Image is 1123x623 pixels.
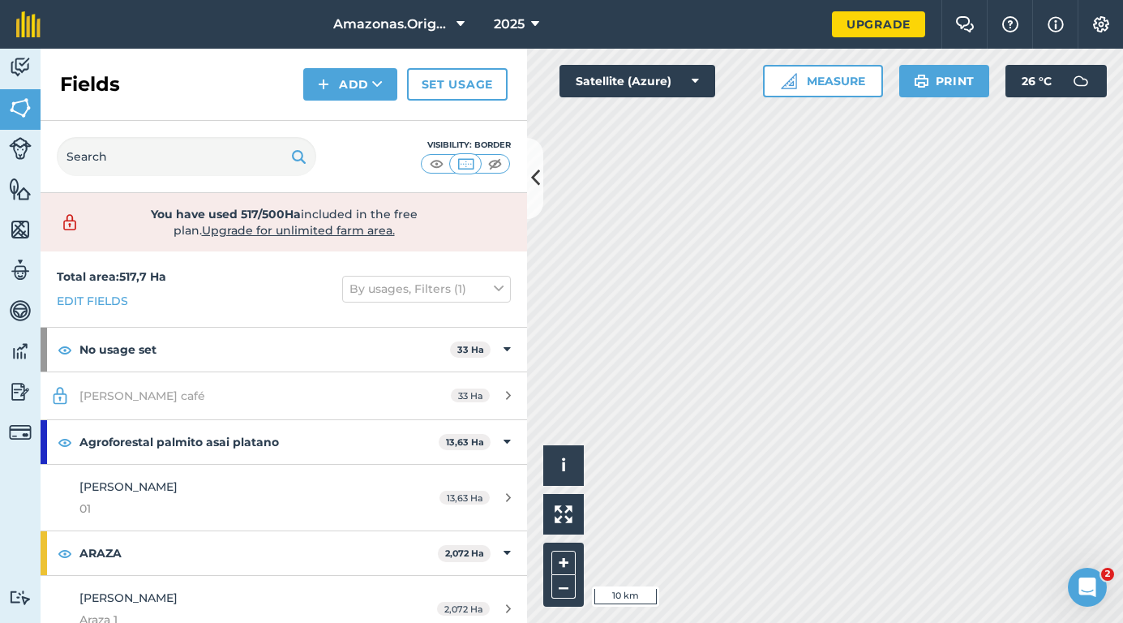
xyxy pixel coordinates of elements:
[9,137,32,160] img: svg+xml;base64,PD94bWwgdmVyc2lvbj0iMS4wIiBlbmNvZGluZz0idXRmLTgiPz4KPCEtLSBHZW5lcmF0b3I6IEFkb2JlIE...
[543,445,584,486] button: i
[41,465,527,531] a: [PERSON_NAME]0113,63 Ha
[899,65,990,97] button: Print
[9,299,32,323] img: svg+xml;base64,PD94bWwgdmVyc2lvbj0iMS4wIiBlbmNvZGluZz0idXRmLTgiPz4KPCEtLSBHZW5lcmF0b3I6IEFkb2JlIE...
[551,575,576,599] button: –
[551,551,576,575] button: +
[451,389,490,402] span: 33 Ha
[79,479,178,494] span: [PERSON_NAME]
[1065,65,1097,97] img: svg+xml;base64,PD94bWwgdmVyc2lvbj0iMS4wIiBlbmNvZGluZz0idXRmLTgiPz4KPCEtLSBHZW5lcmF0b3I6IEFkb2JlIE...
[202,223,395,238] span: Upgrade for unlimited farm area.
[9,380,32,404] img: svg+xml;base64,PD94bWwgdmVyc2lvbj0iMS4wIiBlbmNvZGluZz0idXRmLTgiPz4KPCEtLSBHZW5lcmF0b3I6IEFkb2JlIE...
[781,73,797,89] img: Ruler icon
[79,328,450,372] strong: No usage set
[1068,568,1107,607] iframe: Intercom live chat
[9,96,32,120] img: svg+xml;base64,PHN2ZyB4bWxucz0iaHR0cDovL3d3dy53My5vcmcvMjAwMC9zdmciIHdpZHRoPSI1NiIgaGVpZ2h0PSI2MC...
[1101,568,1114,581] span: 2
[58,544,72,563] img: svg+xml;base64,PHN2ZyB4bWxucz0iaHR0cDovL3d3dy53My5vcmcvMjAwMC9zdmciIHdpZHRoPSIxOCIgaGVpZ2h0PSIyNC...
[1091,16,1111,32] img: A cog icon
[555,505,572,523] img: Four arrows, one pointing top left, one top right, one bottom right and the last bottom left
[494,15,525,34] span: 2025
[485,156,505,172] img: svg+xml;base64,PHN2ZyB4bWxucz0iaHR0cDovL3d3dy53My5vcmcvMjAwMC9zdmciIHdpZHRoPSI1MCIgaGVpZ2h0PSI0MC...
[437,602,490,616] span: 2,072 Ha
[955,16,975,32] img: Two speech bubbles overlapping with the left bubble in the forefront
[303,68,397,101] button: Add
[16,11,41,37] img: fieldmargin Logo
[9,339,32,363] img: svg+xml;base64,PD94bWwgdmVyc2lvbj0iMS4wIiBlbmNvZGluZz0idXRmLTgiPz4KPCEtLSBHZW5lcmF0b3I6IEFkb2JlIE...
[79,389,205,403] span: [PERSON_NAME] café
[79,531,438,575] strong: ARAZA
[57,137,316,176] input: Search
[559,65,715,97] button: Satellite (Azure)
[561,455,566,475] span: i
[9,421,32,444] img: svg+xml;base64,PD94bWwgdmVyc2lvbj0iMS4wIiBlbmNvZGluZz0idXRmLTgiPz4KPCEtLSBHZW5lcmF0b3I6IEFkb2JlIE...
[9,217,32,242] img: svg+xml;base64,PHN2ZyB4bWxucz0iaHR0cDovL3d3dy53My5vcmcvMjAwMC9zdmciIHdpZHRoPSI1NiIgaGVpZ2h0PSI2MC...
[57,269,166,284] strong: Total area : 517,7 Ha
[60,71,120,97] h2: Fields
[111,206,456,238] span: included in the free plan .
[9,258,32,282] img: svg+xml;base64,PD94bWwgdmVyc2lvbj0iMS4wIiBlbmNvZGluZz0idXRmLTgiPz4KPCEtLSBHZW5lcmF0b3I6IEFkb2JlIE...
[333,15,450,34] span: Amazonas.Origen
[41,328,527,372] div: No usage set33 Ha
[426,156,447,172] img: svg+xml;base64,PHN2ZyB4bWxucz0iaHR0cDovL3d3dy53My5vcmcvMjAwMC9zdmciIHdpZHRoPSI1MCIgaGVpZ2h0PSI0MC...
[446,436,484,448] strong: 13,63 Ha
[79,420,439,464] strong: Agroforestal palmito asai platano
[457,344,484,355] strong: 33 Ha
[1005,65,1107,97] button: 26 °C
[1048,15,1064,34] img: svg+xml;base64,PHN2ZyB4bWxucz0iaHR0cDovL3d3dy53My5vcmcvMjAwMC9zdmciIHdpZHRoPSIxNyIgaGVpZ2h0PSIxNy...
[407,68,508,101] a: Set usage
[342,276,511,302] button: By usages, Filters (1)
[914,71,929,91] img: svg+xml;base64,PHN2ZyB4bWxucz0iaHR0cDovL3d3dy53My5vcmcvMjAwMC9zdmciIHdpZHRoPSIxOSIgaGVpZ2h0PSIyNC...
[58,432,72,452] img: svg+xml;base64,PHN2ZyB4bWxucz0iaHR0cDovL3d3dy53My5vcmcvMjAwMC9zdmciIHdpZHRoPSIxOCIgaGVpZ2h0PSIyNC...
[832,11,925,37] a: Upgrade
[1001,16,1020,32] img: A question mark icon
[318,75,329,94] img: svg+xml;base64,PHN2ZyB4bWxucz0iaHR0cDovL3d3dy53My5vcmcvMjAwMC9zdmciIHdpZHRoPSIxNCIgaGVpZ2h0PSIyNC...
[151,207,301,221] strong: You have used 517/500Ha
[445,548,484,559] strong: 2,072 Ha
[456,156,476,172] img: svg+xml;base64,PHN2ZyB4bWxucz0iaHR0cDovL3d3dy53My5vcmcvMjAwMC9zdmciIHdpZHRoPSI1MCIgaGVpZ2h0PSI0MC...
[763,65,883,97] button: Measure
[58,340,72,359] img: svg+xml;base64,PHN2ZyB4bWxucz0iaHR0cDovL3d3dy53My5vcmcvMjAwMC9zdmciIHdpZHRoPSIxOCIgaGVpZ2h0PSIyNC...
[291,147,306,166] img: svg+xml;base64,PHN2ZyB4bWxucz0iaHR0cDovL3d3dy53My5vcmcvMjAwMC9zdmciIHdpZHRoPSIxOSIgaGVpZ2h0PSIyNC...
[439,491,490,505] span: 13,63 Ha
[9,55,32,79] img: svg+xml;base64,PD94bWwgdmVyc2lvbj0iMS4wIiBlbmNvZGluZz0idXRmLTgiPz4KPCEtLSBHZW5lcmF0b3I6IEFkb2JlIE...
[1022,65,1052,97] span: 26 ° C
[41,531,527,575] div: ARAZA2,072 Ha
[54,213,86,232] img: svg+xml;base64,PD94bWwgdmVyc2lvbj0iMS4wIiBlbmNvZGluZz0idXRmLTgiPz4KPCEtLSBHZW5lcmF0b3I6IEFkb2JlIE...
[79,500,384,518] span: 01
[54,206,514,238] a: You have used 517/500Haincluded in the free plan.Upgrade for unlimited farm area.
[41,420,527,464] div: Agroforestal palmito asai platano13,63 Ha
[57,292,128,310] a: Edit fields
[9,177,32,201] img: svg+xml;base64,PHN2ZyB4bWxucz0iaHR0cDovL3d3dy53My5vcmcvMjAwMC9zdmciIHdpZHRoPSI1NiIgaGVpZ2h0PSI2MC...
[9,590,32,605] img: svg+xml;base64,PD94bWwgdmVyc2lvbj0iMS4wIiBlbmNvZGluZz0idXRmLTgiPz4KPCEtLSBHZW5lcmF0b3I6IEFkb2JlIE...
[41,372,527,419] a: [PERSON_NAME] café33 Ha
[79,591,178,605] span: [PERSON_NAME]
[420,139,511,152] div: Visibility: Border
